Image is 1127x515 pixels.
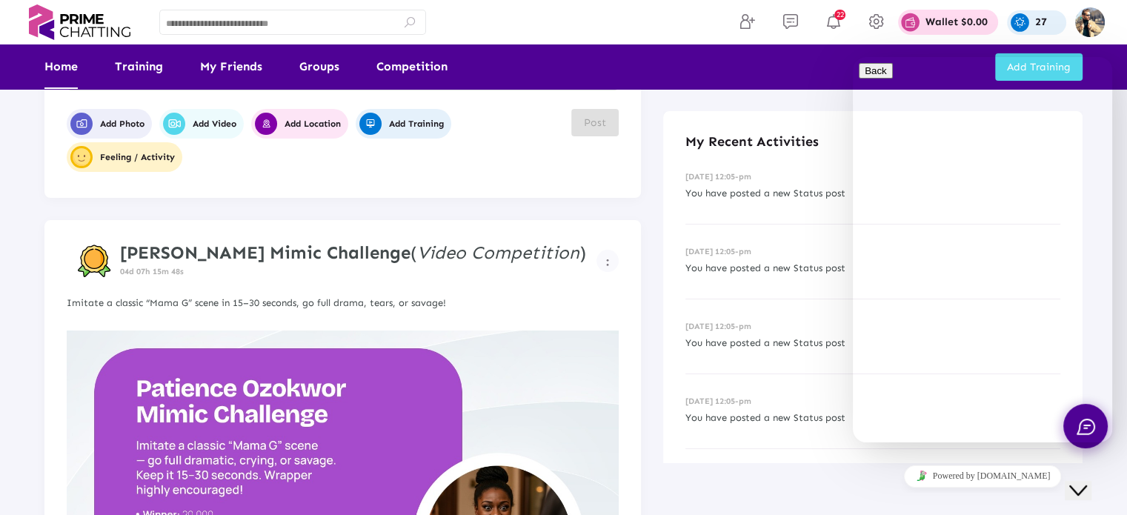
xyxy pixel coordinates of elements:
p: You have posted a new Status post [685,335,1060,351]
strong: [PERSON_NAME] Mimic Challenge [120,242,410,263]
a: Home [44,44,78,89]
a: Groups [299,44,339,89]
p: 27 [1035,17,1047,27]
span: 22 [834,10,845,20]
p: You have posted a new Status post [685,260,1060,276]
p: Imitate a classic “Mama G” scene in 15–30 seconds, go full drama, tears, or savage! [67,295,619,311]
h4: My Recent Activities [685,133,1060,150]
img: logo [22,4,137,40]
span: 04d 07h 15m 48s [120,267,184,276]
button: Add Training [356,109,451,139]
a: Competition [376,44,448,89]
iframe: chat widget [1065,456,1112,500]
p: Wallet $0.00 [925,17,988,27]
span: Add Location [255,113,341,135]
span: Add Training [359,113,444,135]
button: Add Video [159,109,244,139]
button: Add Training [995,53,1083,81]
p: You have posted a new Status post [685,410,1060,426]
span: Add Photo [70,113,144,135]
p: You have posted a new Status post [685,185,1060,202]
button: Add Photo [67,109,152,139]
iframe: chat widget [853,459,1112,493]
button: Add Location [251,109,348,139]
span: Feeling / Activity [70,146,175,168]
i: Video Competition [417,242,579,263]
img: more [606,259,609,266]
button: user-profileFeeling / Activity [67,142,182,172]
h6: [DATE] 12:05-pm [685,396,1060,406]
h6: [DATE] 12:05-pm [685,172,1060,182]
img: img [1075,7,1105,37]
button: Example icon-button with a menu [596,250,619,272]
span: Post [584,116,606,129]
button: Post [571,109,619,136]
h6: [DATE] 12:05-pm [685,247,1060,256]
img: competition-badge.svg [78,245,111,278]
h6: [DATE] 12:05-pm [685,322,1060,331]
span: Add Video [163,113,236,135]
h4: ( ) [120,242,586,264]
a: My Friends [200,44,262,89]
iframe: chat widget [853,57,1112,442]
a: Training [115,44,163,89]
img: user-profile [73,148,90,166]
